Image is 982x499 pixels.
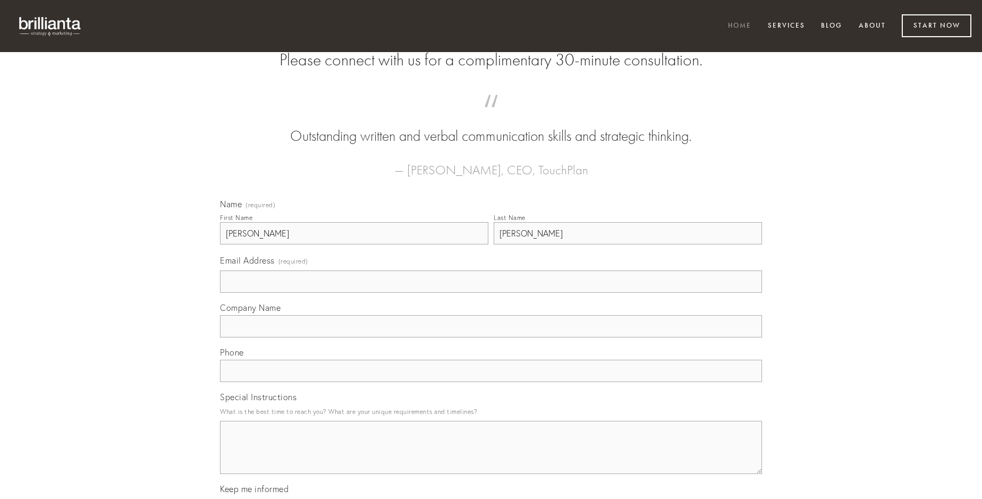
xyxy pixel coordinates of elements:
[902,14,971,37] a: Start Now
[220,347,244,358] span: Phone
[220,392,297,402] span: Special Instructions
[237,105,745,147] blockquote: Outstanding written and verbal communication skills and strategic thinking.
[220,255,275,266] span: Email Address
[721,18,758,35] a: Home
[814,18,849,35] a: Blog
[220,214,252,222] div: First Name
[237,105,745,126] span: “
[852,18,893,35] a: About
[237,147,745,181] figcaption: — [PERSON_NAME], CEO, TouchPlan
[220,404,762,419] p: What is the best time to reach you? What are your unique requirements and timelines?
[220,484,289,494] span: Keep me informed
[220,50,762,70] h2: Please connect with us for a complimentary 30-minute consultation.
[220,199,242,209] span: Name
[494,214,526,222] div: Last Name
[245,202,275,208] span: (required)
[220,302,281,313] span: Company Name
[278,254,308,268] span: (required)
[761,18,812,35] a: Services
[11,11,90,41] img: brillianta - research, strategy, marketing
